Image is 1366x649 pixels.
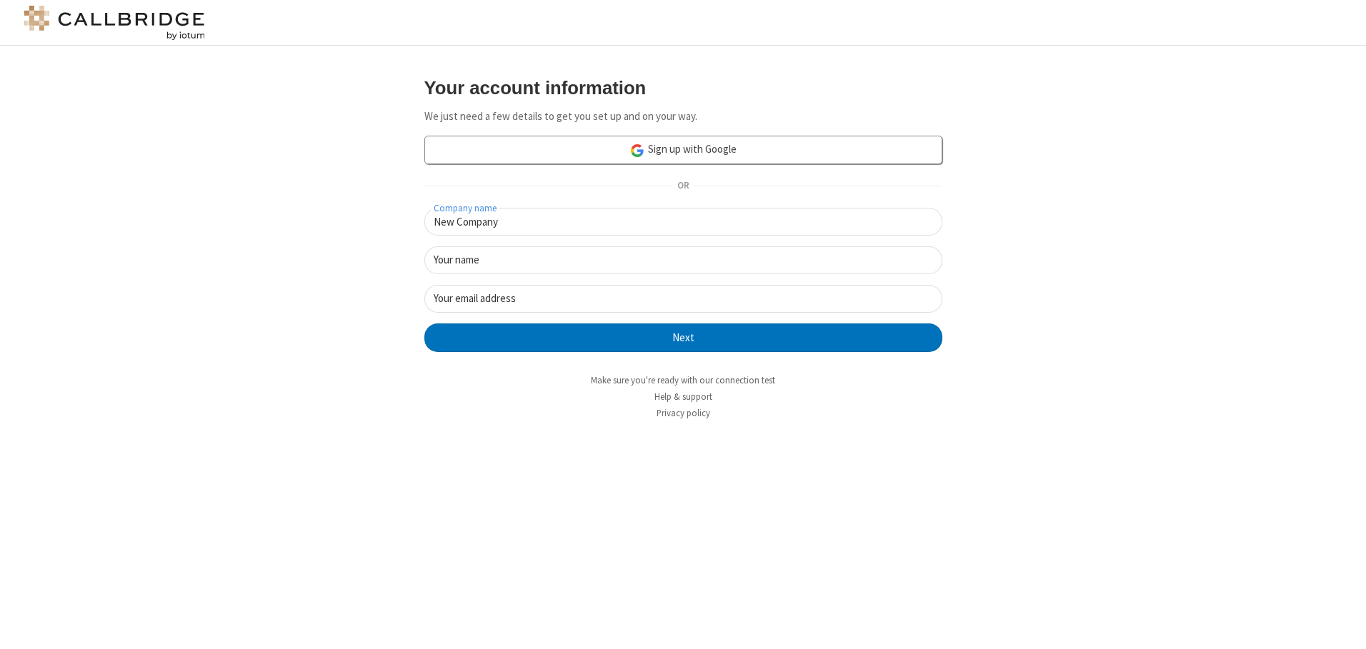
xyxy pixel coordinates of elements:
button: Next [424,323,942,352]
input: Company name [424,208,942,236]
input: Your name [424,246,942,274]
img: google-icon.png [629,143,645,159]
img: logo@2x.png [21,6,207,40]
a: Make sure you're ready with our connection test [591,374,775,386]
a: Sign up with Google [424,136,942,164]
p: We just need a few details to get you set up and on your way. [424,109,942,125]
a: Help & support [654,391,712,403]
span: OR [672,176,694,196]
h3: Your account information [424,78,942,98]
a: Privacy policy [657,407,710,419]
input: Your email address [424,285,942,313]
